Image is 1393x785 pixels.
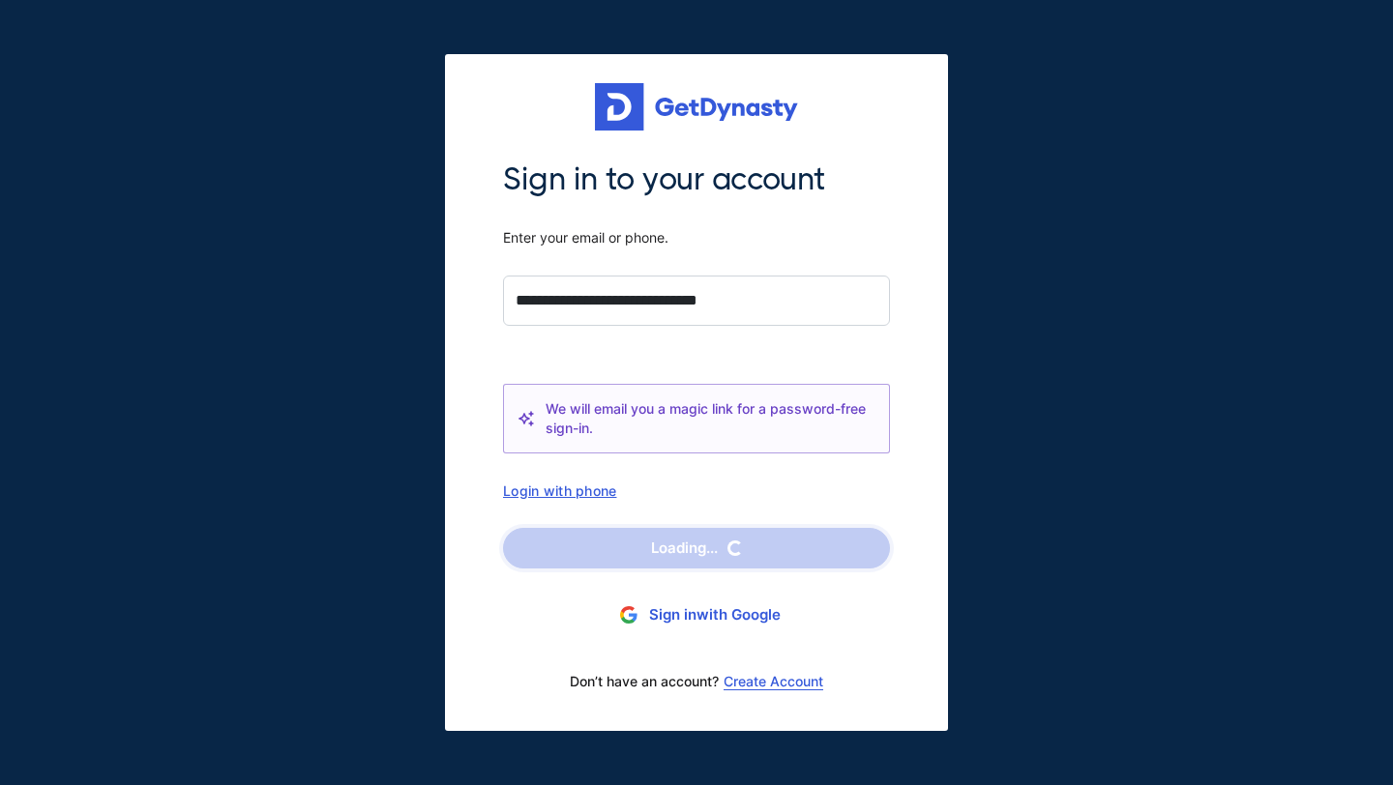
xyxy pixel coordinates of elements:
span: Enter your email or phone. [503,229,890,247]
div: Login with phone [503,482,890,499]
img: Get started for free with Dynasty Trust Company [595,83,798,131]
div: Don’t have an account? [503,661,890,702]
button: Sign inwith Google [503,597,890,633]
a: Create Account [724,674,823,689]
span: We will email you a magic link for a password-free sign-in. [546,399,874,438]
span: Sign in to your account [503,160,890,200]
